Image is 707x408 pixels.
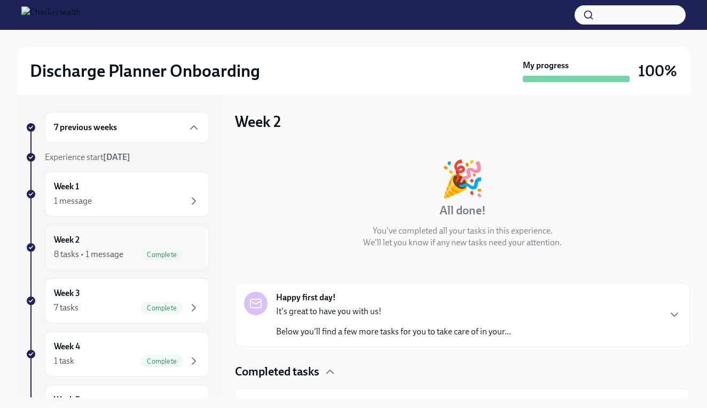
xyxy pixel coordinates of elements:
h3: Week 2 [235,112,281,131]
a: Week 11 message [26,172,209,217]
div: 1 message [54,195,92,207]
a: Week 37 tasksComplete [26,278,209,323]
div: 7 tasks [54,302,78,314]
h6: 7 previous weeks [54,122,117,133]
h2: Discharge Planner Onboarding [30,60,260,82]
p: We'll let you know if any new tasks need your attention. [363,237,562,249]
div: 8 tasks • 1 message [54,249,123,260]
p: It's great to have you with us! [276,306,511,317]
span: Complete [140,304,183,312]
span: Complete [140,357,183,365]
a: Week 28 tasks • 1 messageComplete [26,225,209,270]
h6: Week 1 [54,181,79,193]
div: 🎉 [441,161,484,196]
a: Experience start[DATE] [26,151,209,163]
strong: Happy first day! [276,292,336,303]
h4: Completed tasks [235,364,319,380]
div: 7 previous weeks [45,112,209,143]
h3: 100% [638,61,677,81]
img: CharlieHealth [21,6,81,23]
span: Complete [140,251,183,259]
div: Completed tasks [235,364,690,380]
span: Experience start [45,152,130,162]
p: You've completed all your tasks in this experience. [373,225,553,237]
h4: All done! [439,203,486,219]
h6: Week 5 [54,394,80,406]
strong: [DATE] [103,152,130,162]
a: Week 41 taskComplete [26,332,209,377]
p: Below you'll find a few more tasks for you to take care of in your... [276,326,511,338]
h6: Week 2 [54,234,80,246]
div: 1 task [54,355,74,367]
strong: My progress [523,60,569,71]
h6: Week 4 [54,341,80,353]
h6: Week 3 [54,287,80,299]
